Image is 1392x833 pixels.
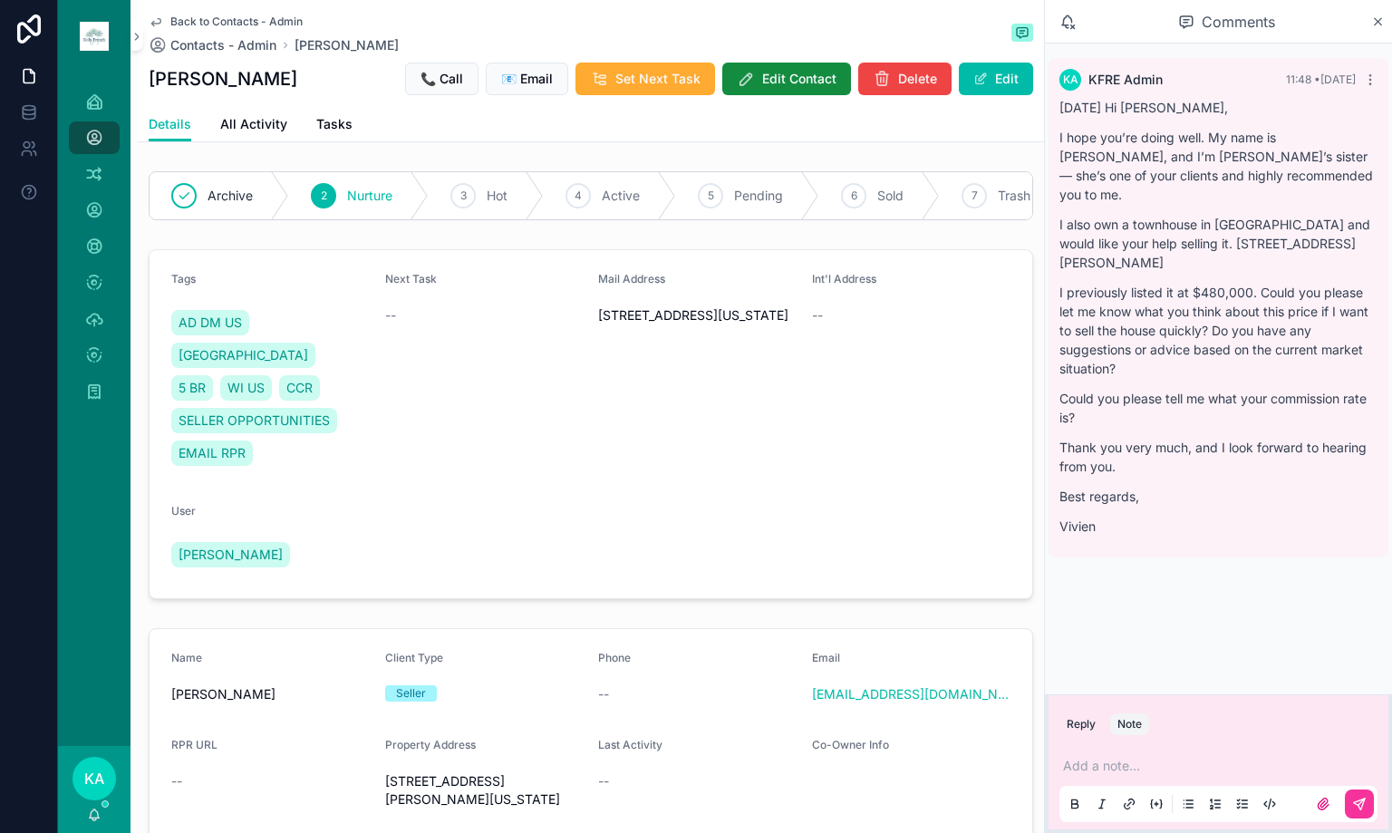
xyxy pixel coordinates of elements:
a: All Activity [220,108,287,144]
span: WI US [227,379,265,397]
span: User [171,504,196,518]
p: Best regards, [1059,487,1377,506]
a: [GEOGRAPHIC_DATA] [171,343,315,368]
span: Comments [1202,11,1275,33]
span: 7 [971,189,978,203]
span: Contacts - Admin [170,36,276,54]
a: Contacts - Admin [149,36,276,54]
span: 📞 Call [420,70,463,88]
span: Nurture [347,187,392,205]
span: 5 BR [179,379,206,397]
span: Sold [877,187,904,205]
button: 📧 Email [486,63,568,95]
span: All Activity [220,115,287,133]
span: Back to Contacts - Admin [170,15,303,29]
p: Thank you very much, and I look forward to hearing from you. [1059,438,1377,476]
span: Name [171,651,202,664]
span: Trash [998,187,1030,205]
span: SELLER OPPORTUNITIES [179,412,330,430]
h1: [PERSON_NAME] [149,66,297,92]
a: WI US [220,375,272,401]
p: I previously listed it at $480,000. Could you please let me know what you think about this price ... [1059,283,1377,378]
a: Back to Contacts - Admin [149,15,303,29]
span: -- [385,306,396,324]
p: Could you please tell me what your commission rate is? [1059,389,1377,427]
a: SELLER OPPORTUNITIES [171,408,337,433]
span: Delete [898,70,937,88]
span: AD DM US [179,314,242,332]
p: I hope you’re doing well. My name is [PERSON_NAME], and I’m [PERSON_NAME]’s sister — she’s one of... [1059,128,1377,204]
span: Next Task [385,272,437,286]
p: I also own a townhouse in [GEOGRAPHIC_DATA] and would like your help selling it. [STREET_ADDRESS]... [1059,215,1377,272]
span: Active [602,187,640,205]
a: 5 BR [171,375,213,401]
a: AD DM US [171,310,249,335]
span: Tags [171,272,196,286]
span: KA [1063,73,1078,87]
span: KA [84,768,104,789]
button: Edit Contact [722,63,851,95]
button: Edit [959,63,1033,95]
span: Client Type [385,651,443,664]
span: 6 [851,189,857,203]
div: Note [1117,717,1142,731]
span: Email [812,651,840,664]
span: [GEOGRAPHIC_DATA] [179,346,308,364]
span: 11:48 • [DATE] [1286,73,1356,86]
a: Details [149,108,191,142]
div: scrollable content [58,73,130,431]
span: 2 [321,189,327,203]
span: -- [598,772,609,790]
span: 4 [575,189,582,203]
span: [STREET_ADDRESS][PERSON_NAME][US_STATE] [385,772,585,809]
a: EMAIL RPR [171,441,253,466]
span: [STREET_ADDRESS][US_STATE] [598,306,797,324]
span: Set Next Task [615,70,701,88]
span: 3 [460,189,467,203]
span: Edit Contact [762,70,836,88]
span: Phone [598,651,631,664]
span: 📧 Email [501,70,553,88]
span: [PERSON_NAME] [171,685,371,703]
a: [EMAIL_ADDRESS][DOMAIN_NAME] [812,685,1011,703]
span: RPR URL [171,738,217,751]
span: Details [149,115,191,133]
button: 📞 Call [405,63,478,95]
button: Set Next Task [575,63,715,95]
span: Archive [208,187,253,205]
span: -- [812,306,823,324]
span: EMAIL RPR [179,444,246,462]
span: Mail Address [598,272,665,286]
a: CCR [279,375,320,401]
span: -- [171,772,182,790]
img: App logo [80,22,109,51]
p: [DATE] Hi [PERSON_NAME], [1059,98,1377,117]
button: Note [1110,713,1149,735]
span: -- [598,685,609,703]
button: Reply [1059,713,1103,735]
div: Seller [396,685,426,702]
span: Tasks [316,115,353,133]
span: Pending [734,187,783,205]
span: Int'l Address [812,272,876,286]
span: [PERSON_NAME] [179,546,283,564]
button: Delete [858,63,952,95]
span: Last Activity [598,738,662,751]
span: CCR [286,379,313,397]
span: 5 [708,189,714,203]
span: Hot [487,187,507,205]
a: Tasks [316,108,353,144]
span: Property Address [385,738,476,751]
span: KFRE Admin [1088,71,1163,89]
a: [PERSON_NAME] [295,36,399,54]
a: [PERSON_NAME] [171,542,290,567]
p: Vivien [1059,517,1377,536]
span: Co-Owner Info [812,738,889,751]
